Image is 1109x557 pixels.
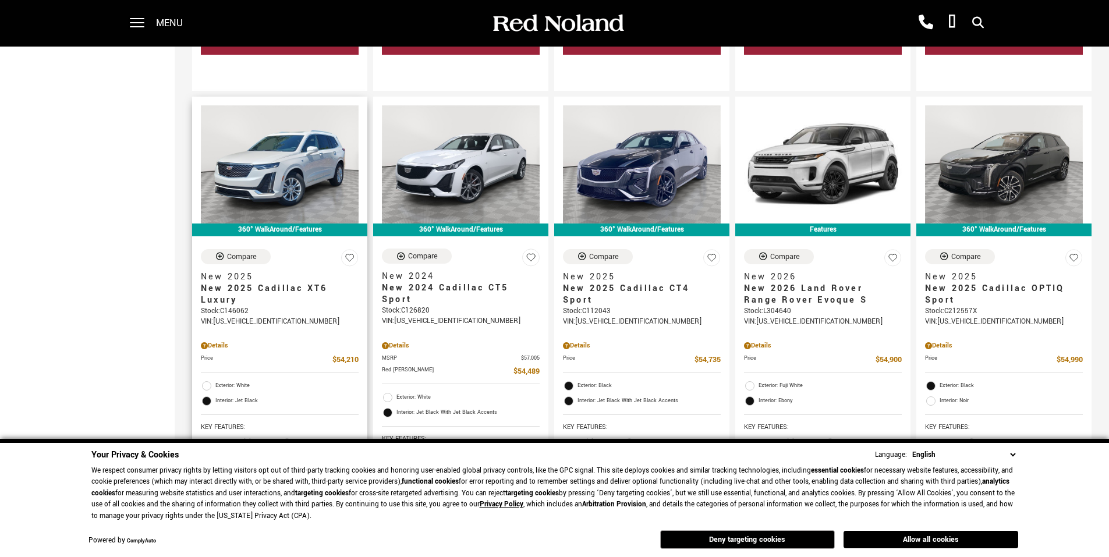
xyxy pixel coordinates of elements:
button: Save Vehicle [1065,249,1083,272]
div: Stock : C126820 [382,306,540,316]
span: Exterior: White [396,392,540,403]
div: VIN: [US_VEHICLE_IDENTIFICATION_NUMBER] [744,317,902,327]
a: Red [PERSON_NAME] $54,489 [382,366,540,378]
div: Powered by [88,537,156,545]
div: Compare [770,251,800,262]
div: undefined - New 2025 Cadillac CT4 Premium Luxury With Navigation [744,58,902,79]
button: Compare Vehicle [563,249,633,264]
span: New 2025 [201,271,350,283]
span: Exterior: Fuji White [759,380,902,392]
div: 360° WalkAround/Features [554,223,729,236]
span: $57,005 [521,354,540,363]
span: New 2024 Cadillac CT5 Sport [382,282,531,306]
strong: Arbitration Provision [582,499,646,509]
button: Deny targeting cookies [660,530,835,549]
button: Compare Vehicle [925,249,995,264]
div: undefined - New 2025 Cadillac CT4 Sport With Navigation [382,58,540,79]
div: undefined - New 2024 Land Rover Discovery Sport S With Navigation & 4WD [201,58,359,79]
div: Stock : C212557X [925,306,1083,317]
a: Price $54,900 [744,354,902,366]
span: Interior: Jet Black With Jet Black Accents [396,407,540,418]
span: New 2026 [744,271,893,283]
a: Price $54,735 [563,354,721,366]
div: 360° WalkAround/Features [916,223,1092,236]
span: Your Privacy & Cookies [91,449,179,461]
div: Stock : L304640 [744,306,902,317]
span: Exterior: Black [940,380,1083,392]
span: Interior: Ebony [759,395,902,407]
span: Key Features : [563,421,721,434]
strong: essential cookies [811,466,864,476]
div: Stock : C112043 [563,306,721,317]
a: ComplyAuto [127,537,156,545]
button: Compare Vehicle [201,249,271,264]
span: New 2025 Cadillac CT4 Sport [563,283,712,306]
a: New 2024New 2024 Cadillac CT5 Sport [382,271,540,306]
span: Key Features : [744,421,902,434]
span: Exterior: White [215,380,359,392]
div: 360° WalkAround/Features [373,223,548,236]
button: Allow all cookies [844,531,1018,548]
span: Exterior: Black [577,380,721,392]
a: Price $54,210 [201,354,359,366]
span: Price [201,354,332,366]
span: New 2025 Cadillac XT6 Luxury [201,283,350,306]
span: $54,735 [695,354,721,366]
div: Compare [589,251,619,262]
a: Privacy Policy [480,499,523,509]
div: Stock : C146062 [201,306,359,317]
div: undefined - New 2025 Cadillac XT6 Luxury With Navigation & AWD [925,58,1083,79]
div: Compare [227,251,257,262]
span: MSRP [382,354,521,363]
button: Save Vehicle [522,249,540,271]
div: Features [735,223,910,236]
span: Key Features : [201,421,359,434]
div: Pricing Details - New 2024 Cadillac CT5 Sport [382,340,540,351]
div: Pricing Details - New 2025 Cadillac XT6 Luxury With Navigation & AWD [201,340,359,351]
select: Language Select [909,449,1018,461]
span: New 2025 [925,271,1074,283]
a: New 2025New 2025 Cadillac XT6 Luxury [201,271,359,306]
span: Interior: Jet Black With Jet Black Accents [577,395,721,407]
span: $54,900 [876,354,902,366]
strong: targeting cookies [505,488,559,498]
div: Pricing Details - New 2025 Cadillac CT4 Sport With Navigation [563,340,721,351]
span: $54,489 [513,366,540,378]
span: New 2025 Cadillac OPTIQ Sport [925,283,1074,306]
p: We respect consumer privacy rights by letting visitors opt out of third-party tracking cookies an... [91,465,1018,522]
span: New 2025 [563,271,712,283]
div: VIN: [US_VEHICLE_IDENTIFICATION_NUMBER] [201,317,359,327]
span: Interior: Jet Black [215,395,359,407]
strong: targeting cookies [295,488,349,498]
span: Key Features : [925,421,1083,434]
button: Save Vehicle [341,249,359,272]
span: Key Features : [382,432,540,445]
span: Interior: Noir [940,395,1083,407]
span: $54,210 [332,354,359,366]
strong: analytics cookies [91,477,1009,498]
div: Pricing Details - New 2025 Cadillac OPTIQ Sport With Navigation & AWD [925,340,1083,351]
a: New 2025New 2025 Cadillac CT4 Sport [563,271,721,306]
span: Price [925,354,1057,366]
button: Save Vehicle [703,249,721,272]
a: MSRP $57,005 [382,354,540,363]
img: 2026 Land Rover Range Rover Evoque S [744,105,902,223]
button: Compare Vehicle [382,249,452,264]
div: Compare [951,251,981,262]
a: Price $54,990 [925,354,1083,366]
span: Red [PERSON_NAME] [382,366,513,378]
div: 360° WalkAround/Features [192,223,367,236]
img: 2025 Cadillac OPTIQ Sport [925,105,1083,223]
img: 2025 Cadillac XT6 Luxury [201,105,359,223]
span: New 2026 Land Rover Range Rover Evoque S [744,283,893,306]
span: Price [744,354,876,366]
img: 2025 Cadillac CT4 Sport [563,105,721,223]
span: $54,990 [1057,354,1083,366]
span: New 2024 [382,271,531,282]
div: VIN: [US_VEHICLE_IDENTIFICATION_NUMBER] [925,317,1083,327]
strong: functional cookies [402,477,459,487]
div: Language: [875,451,907,459]
img: Red Noland Auto Group [491,13,625,34]
a: New 2026New 2026 Land Rover Range Rover Evoque S [744,271,902,306]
